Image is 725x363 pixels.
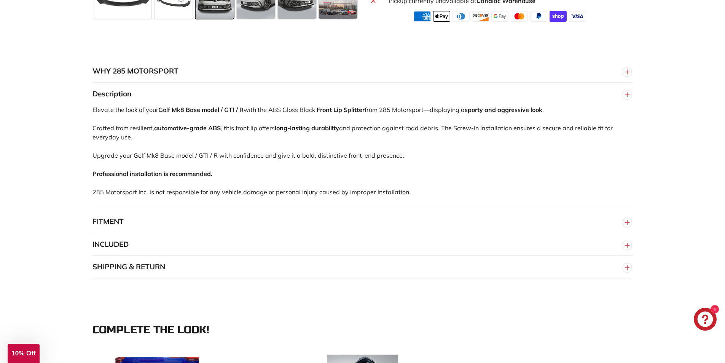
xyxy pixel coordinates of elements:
button: WHY 285 MOTORSPORT [92,60,633,83]
button: INCLUDED [92,233,633,256]
strong: Golf Mk8 Base model / GTI / R [158,106,244,114]
span: 10% Off [11,350,35,357]
div: 10% Off [8,344,40,363]
inbox-online-store-chat: Shopify online store chat [692,308,719,333]
strong: Professional installation is recommended. [92,170,212,178]
div: Complete the look! [92,324,633,336]
img: master [511,11,528,22]
strong: Front Lip Splitter [317,106,365,114]
strong: long-lasting durability [275,124,339,132]
button: Description [92,83,633,106]
img: discover [472,11,489,22]
div: Elevate the look of your with the ABS Gloss Black from 285 Motorsport—displaying a . Crafted from... [92,105,633,210]
img: shopify_pay [550,11,567,22]
img: paypal [530,11,547,22]
strong: automotive-grade ABS [154,124,221,132]
button: SHIPPING & RETURN [92,256,633,278]
img: google_pay [491,11,508,22]
img: apple_pay [433,11,450,22]
img: american_express [414,11,431,22]
strong: sporty and aggressive look [465,106,542,114]
button: FITMENT [92,210,633,233]
img: diners_club [453,11,470,22]
img: visa [569,11,586,22]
